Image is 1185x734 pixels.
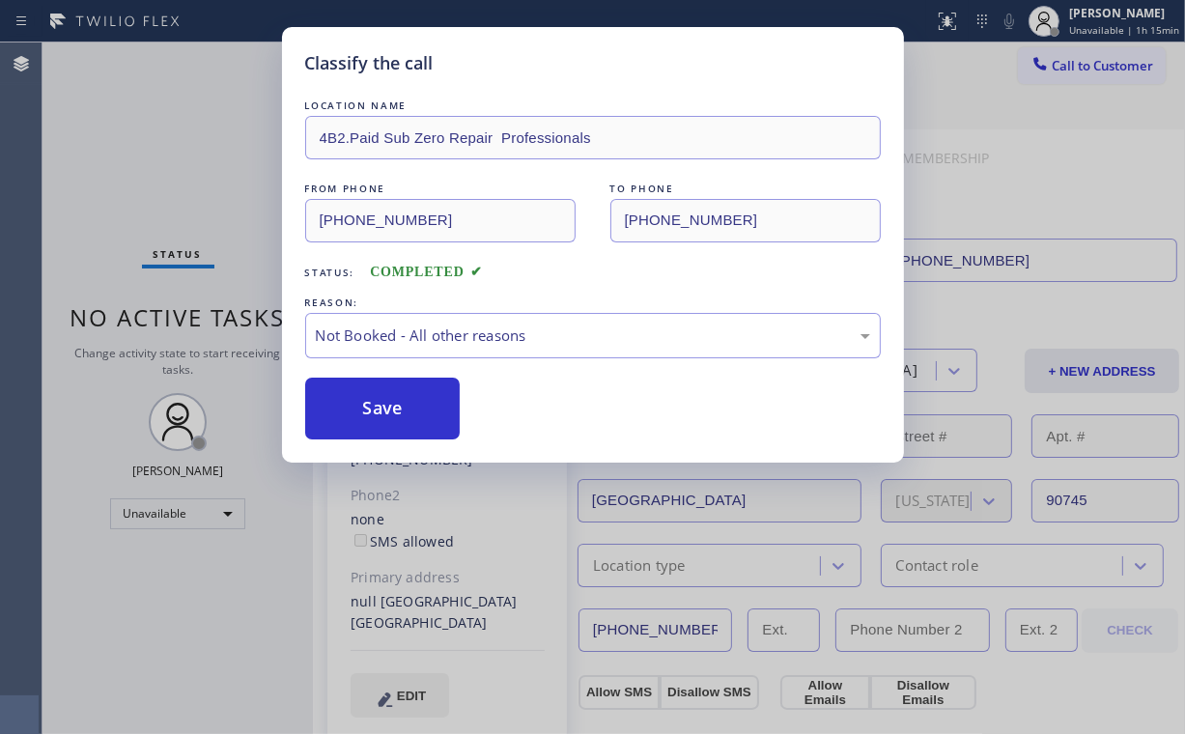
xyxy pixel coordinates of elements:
[370,265,482,279] span: COMPLETED
[305,50,434,76] h5: Classify the call
[305,293,881,313] div: REASON:
[610,199,881,242] input: To phone
[305,266,355,279] span: Status:
[305,179,576,199] div: FROM PHONE
[316,325,870,347] div: Not Booked - All other reasons
[305,96,881,116] div: LOCATION NAME
[305,199,576,242] input: From phone
[305,378,461,439] button: Save
[610,179,881,199] div: TO PHONE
